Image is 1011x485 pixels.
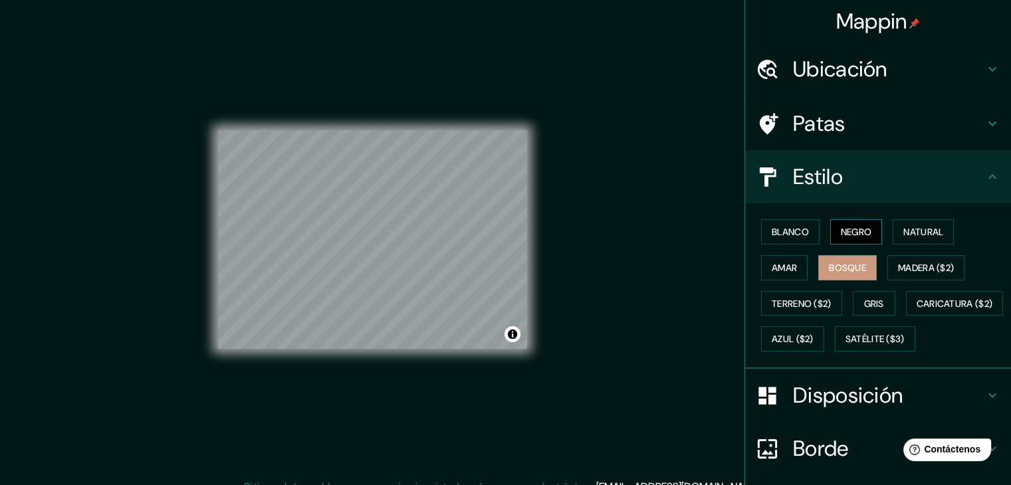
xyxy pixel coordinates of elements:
font: Bosque [829,262,866,274]
div: Disposición [745,369,1011,422]
font: Satélite ($3) [845,334,905,345]
font: Terreno ($2) [772,298,832,310]
button: Satélite ($3) [835,326,915,351]
font: Mappin [836,7,907,35]
font: Disposición [793,381,903,409]
font: Caricatura ($2) [917,298,993,310]
button: Amar [761,255,808,280]
font: Madera ($2) [898,262,954,274]
div: Estilo [745,150,1011,203]
font: Azul ($2) [772,334,814,345]
button: Activar o desactivar atribución [505,326,520,342]
div: Patas [745,97,1011,150]
div: Borde [745,422,1011,475]
font: Patas [793,110,845,138]
iframe: Lanzador de widgets de ayuda [893,433,996,470]
font: Amar [772,262,797,274]
div: Ubicación [745,43,1011,96]
button: Azul ($2) [761,326,824,351]
button: Madera ($2) [887,255,964,280]
button: Bosque [818,255,877,280]
button: Terreno ($2) [761,291,842,316]
button: Caricatura ($2) [906,291,1004,316]
font: Estilo [793,163,843,191]
button: Blanco [761,219,820,244]
button: Natural [893,219,954,244]
font: Ubicación [793,55,887,83]
font: Blanco [772,226,809,238]
font: Natural [903,226,943,238]
font: Negro [841,226,872,238]
font: Borde [793,435,849,462]
font: Gris [864,298,884,310]
img: pin-icon.png [909,18,920,29]
button: Negro [830,219,883,244]
canvas: Mapa [218,130,527,349]
button: Gris [853,291,895,316]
